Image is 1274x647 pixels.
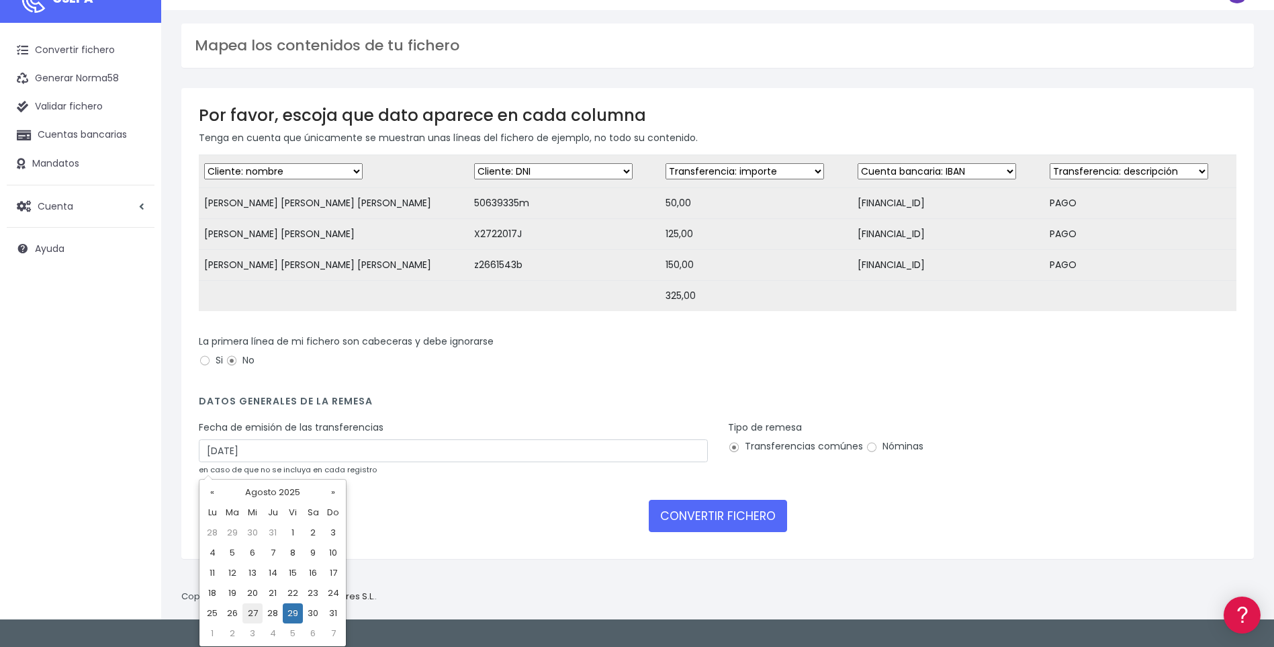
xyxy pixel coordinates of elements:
[303,583,323,603] td: 23
[283,603,303,623] td: 29
[199,188,469,219] td: [PERSON_NAME] [PERSON_NAME] [PERSON_NAME]
[323,482,343,503] th: »
[303,503,323,523] th: Sa
[202,583,222,603] td: 18
[263,543,283,563] td: 7
[202,563,222,583] td: 11
[222,482,323,503] th: Agosto 2025
[660,281,852,312] td: 325,00
[303,523,323,543] td: 2
[303,563,323,583] td: 16
[13,170,255,191] a: Formatos
[263,623,283,644] td: 4
[222,503,242,523] th: Ma
[13,267,255,279] div: Facturación
[323,523,343,543] td: 3
[7,234,154,263] a: Ayuda
[852,188,1044,219] td: [FINANCIAL_ID]
[222,543,242,563] td: 5
[222,563,242,583] td: 12
[323,543,343,563] td: 10
[7,36,154,64] a: Convertir fichero
[222,623,242,644] td: 2
[852,250,1044,281] td: [FINANCIAL_ID]
[195,37,1240,54] h3: Mapea los contenidos de tu fichero
[13,191,255,212] a: Problemas habituales
[199,396,1236,414] h4: Datos generales de la remesa
[323,623,343,644] td: 7
[7,93,154,121] a: Validar fichero
[38,199,73,212] span: Cuenta
[263,503,283,523] th: Ju
[303,543,323,563] td: 9
[242,543,263,563] td: 6
[202,623,222,644] td: 1
[242,583,263,603] td: 20
[469,219,661,250] td: X2722017J
[660,188,852,219] td: 50,00
[222,523,242,543] td: 29
[199,421,383,435] label: Fecha de emisión de las transferencias
[7,192,154,220] a: Cuenta
[13,343,255,364] a: API
[13,322,255,335] div: Programadores
[202,503,222,523] th: Lu
[1044,250,1236,281] td: PAGO
[283,563,303,583] td: 15
[303,623,323,644] td: 6
[263,523,283,543] td: 31
[13,232,255,253] a: Perfiles de empresas
[13,359,255,383] button: Contáctanos
[202,523,222,543] td: 28
[323,503,343,523] th: Do
[185,387,259,400] a: POWERED BY ENCHANT
[7,150,154,178] a: Mandatos
[866,439,923,454] label: Nóminas
[283,503,303,523] th: Vi
[323,583,343,603] td: 24
[242,563,263,583] td: 13
[222,583,242,603] td: 19
[13,93,255,106] div: Información general
[728,439,863,454] label: Transferencias comúnes
[323,603,343,623] td: 31
[35,242,64,255] span: Ayuda
[660,219,852,250] td: 125,00
[13,288,255,309] a: General
[7,64,154,93] a: Generar Norma58
[222,603,242,623] td: 26
[660,250,852,281] td: 150,00
[199,219,469,250] td: [PERSON_NAME] [PERSON_NAME]
[13,212,255,232] a: Videotutoriales
[199,250,469,281] td: [PERSON_NAME] [PERSON_NAME] [PERSON_NAME]
[199,353,223,368] label: Si
[202,543,222,563] td: 4
[283,583,303,603] td: 22
[199,464,377,475] small: en caso de que no se incluya en cada registro
[199,130,1236,145] p: Tenga en cuenta que únicamente se muestran unas líneas del fichero de ejemplo, no todo su contenido.
[852,219,1044,250] td: [FINANCIAL_ID]
[13,114,255,135] a: Información general
[226,353,255,368] label: No
[649,500,787,532] button: CONVERTIR FICHERO
[242,623,263,644] td: 3
[263,583,283,603] td: 21
[242,523,263,543] td: 30
[469,188,661,219] td: 50639335m
[303,603,323,623] td: 30
[1044,219,1236,250] td: PAGO
[199,335,494,349] label: La primera línea de mi fichero son cabeceras y debe ignorarse
[283,543,303,563] td: 8
[242,503,263,523] th: Mi
[263,563,283,583] td: 14
[323,563,343,583] td: 17
[202,482,222,503] th: «
[199,105,1236,125] h3: Por favor, escoja que dato aparece en cada columna
[1044,188,1236,219] td: PAGO
[263,603,283,623] td: 28
[728,421,802,435] label: Tipo de remesa
[283,523,303,543] td: 1
[469,250,661,281] td: z2661543b
[181,590,377,604] p: Copyright © 2025 .
[242,603,263,623] td: 27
